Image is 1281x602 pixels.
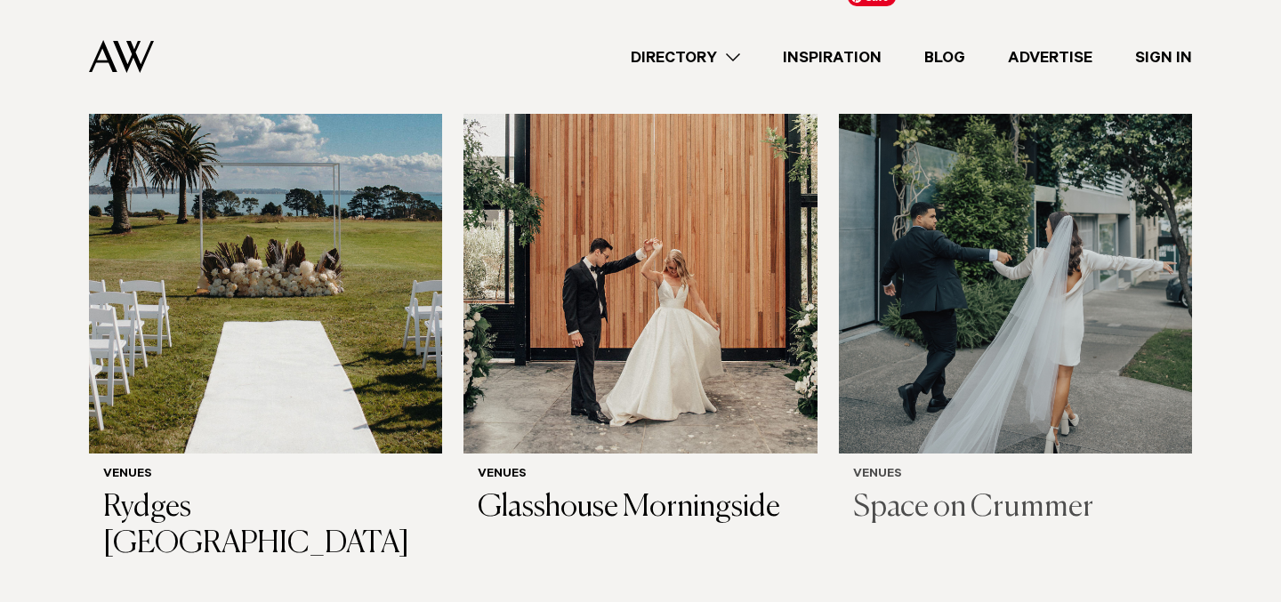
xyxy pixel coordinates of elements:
[1114,45,1213,69] a: Sign In
[103,468,428,483] h6: Venues
[89,40,154,73] img: Auckland Weddings Logo
[903,45,987,69] a: Blog
[478,490,802,526] h3: Glasshouse Morningside
[761,45,903,69] a: Inspiration
[478,468,802,483] h6: Venues
[987,45,1114,69] a: Advertise
[609,45,761,69] a: Directory
[853,468,1178,483] h6: Venues
[853,490,1178,526] h3: Space on Crummer
[103,490,428,563] h3: Rydges [GEOGRAPHIC_DATA]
